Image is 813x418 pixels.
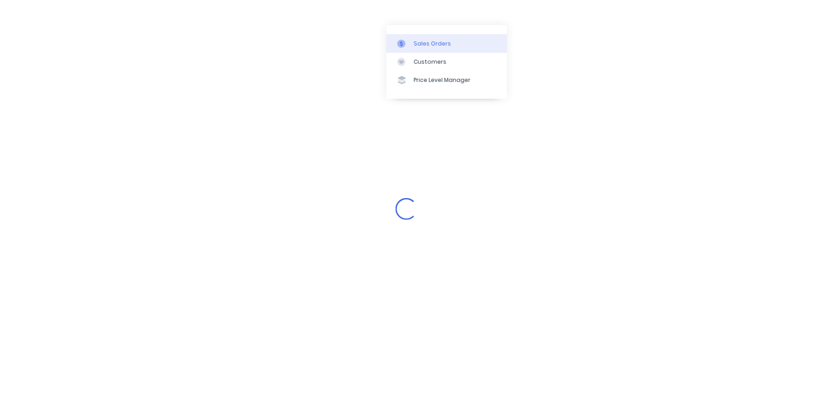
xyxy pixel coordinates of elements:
[386,34,507,52] a: Sales Orders
[414,40,451,48] div: Sales Orders
[414,76,471,84] div: Price Level Manager
[386,53,507,71] a: Customers
[386,71,507,89] a: Price Level Manager
[414,58,447,66] div: Customers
